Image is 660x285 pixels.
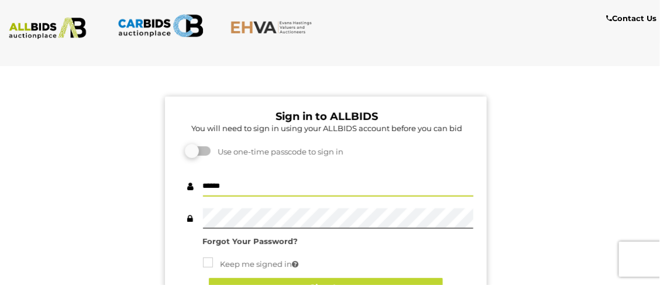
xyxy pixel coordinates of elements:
[231,20,317,34] img: EHVA.com.au
[276,110,379,123] b: Sign in to ALLBIDS
[203,236,298,246] a: Forgot Your Password?
[181,124,473,132] h5: You will need to sign in using your ALLBIDS account before you can bid
[5,18,91,39] img: ALLBIDS.com.au
[212,147,344,156] span: Use one-time passcode to sign in
[607,12,660,25] a: Contact Us
[607,13,657,23] b: Contact Us
[203,257,299,271] label: Keep me signed in
[118,12,204,40] img: CARBIDS.com.au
